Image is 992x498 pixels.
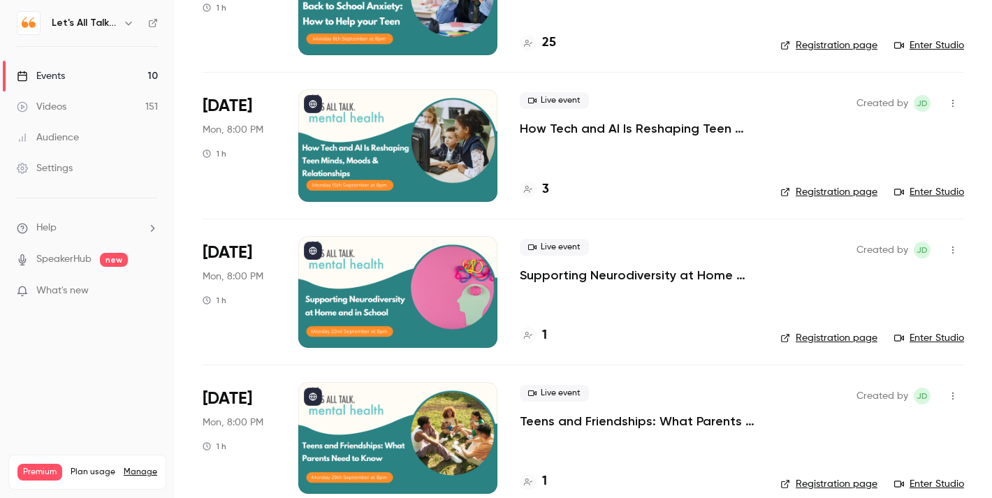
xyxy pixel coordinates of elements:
[203,382,276,494] div: Sep 29 Mon, 8:00 PM (Europe/London)
[203,242,252,264] span: [DATE]
[917,388,928,404] span: JD
[894,477,964,491] a: Enter Studio
[520,92,589,109] span: Live event
[203,295,226,306] div: 1 h
[203,148,226,159] div: 1 h
[914,95,931,112] span: Jenni Dunn
[71,467,115,478] span: Plan usage
[203,2,226,13] div: 1 h
[542,180,549,199] h4: 3
[203,388,252,410] span: [DATE]
[520,120,758,137] a: How Tech and AI Is Reshaping Teen Minds, Moods & Relationships
[520,267,758,284] a: Supporting Neurodiversity at Home and in School
[203,123,263,137] span: Mon, 8:00 PM
[203,236,276,348] div: Sep 22 Mon, 8:00 PM (Europe/London)
[520,385,589,402] span: Live event
[203,270,263,284] span: Mon, 8:00 PM
[203,416,263,430] span: Mon, 8:00 PM
[542,472,547,491] h4: 1
[17,161,73,175] div: Settings
[520,180,549,199] a: 3
[17,464,62,481] span: Premium
[520,239,589,256] span: Live event
[36,221,57,235] span: Help
[36,284,89,298] span: What's new
[856,242,908,258] span: Created by
[894,331,964,345] a: Enter Studio
[17,69,65,83] div: Events
[520,413,758,430] a: Teens and Friendships: What Parents Need to Know
[914,388,931,404] span: Jenni Dunn
[141,285,158,298] iframe: Noticeable Trigger
[52,16,117,30] h6: Let's All Talk Mental Health
[780,185,877,199] a: Registration page
[17,131,79,145] div: Audience
[17,221,158,235] li: help-dropdown-opener
[520,34,556,52] a: 25
[856,388,908,404] span: Created by
[780,331,877,345] a: Registration page
[520,472,547,491] a: 1
[100,253,128,267] span: new
[17,100,66,114] div: Videos
[914,242,931,258] span: Jenni Dunn
[542,34,556,52] h4: 25
[780,38,877,52] a: Registration page
[17,12,40,34] img: Let's All Talk Mental Health
[124,467,157,478] a: Manage
[36,252,92,267] a: SpeakerHub
[203,95,252,117] span: [DATE]
[780,477,877,491] a: Registration page
[917,242,928,258] span: JD
[203,441,226,452] div: 1 h
[520,326,547,345] a: 1
[894,38,964,52] a: Enter Studio
[894,185,964,199] a: Enter Studio
[856,95,908,112] span: Created by
[917,95,928,112] span: JD
[203,89,276,201] div: Sep 15 Mon, 8:00 PM (Europe/London)
[542,326,547,345] h4: 1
